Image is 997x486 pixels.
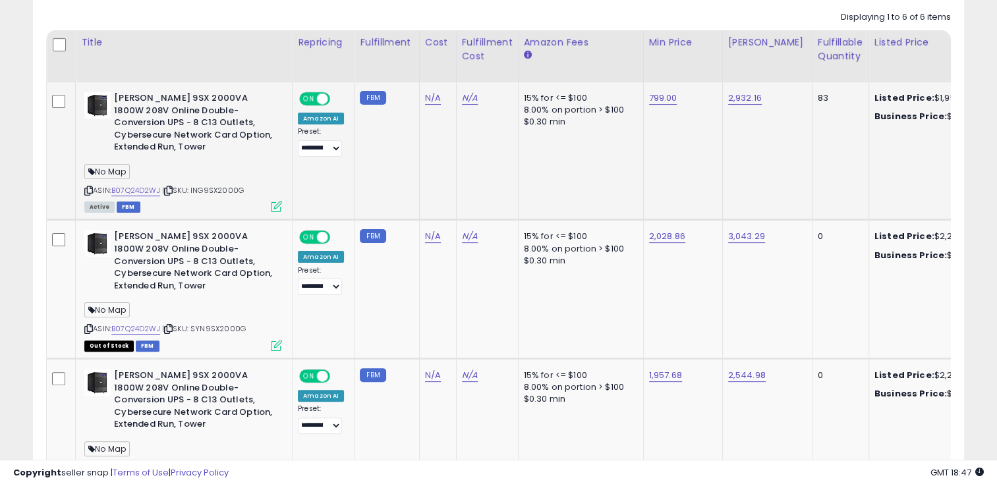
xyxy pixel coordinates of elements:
[728,369,766,382] a: 2,544.98
[818,369,859,381] div: 0
[81,36,287,49] div: Title
[84,230,111,257] img: 41YuaL-oltL._SL40_.jpg
[162,323,246,334] span: | SKU: SYN9SX2000G
[84,164,130,179] span: No Map
[728,36,807,49] div: [PERSON_NAME]
[524,243,633,255] div: 8.00% on portion > $100
[425,92,441,105] a: N/A
[328,94,349,105] span: OFF
[136,340,159,352] span: FBM
[171,466,229,479] a: Privacy Policy
[874,111,984,122] div: $1954.77
[524,381,633,393] div: 8.00% on portion > $100
[84,92,111,119] img: 41YuaL-oltL._SL40_.jpg
[874,230,984,242] div: $2,254.00
[841,11,951,24] div: Displaying 1 to 6 of 6 items
[874,249,947,261] b: Business Price:
[298,127,344,157] div: Preset:
[13,467,229,479] div: seller snap | |
[462,36,513,63] div: Fulfillment Cost
[425,36,451,49] div: Cost
[84,441,130,456] span: No Map
[930,466,984,479] span: 2025-09-9 18:47 GMT
[818,36,863,63] div: Fulfillable Quantity
[524,116,633,128] div: $0.30 min
[874,92,984,104] div: $1,954.77
[425,230,441,243] a: N/A
[874,250,984,261] div: $1954.77
[114,92,274,157] b: [PERSON_NAME] 9SX 2000VA 1800W 208V Online Double-Conversion UPS - 8 C13 Outlets, Cybersecure Net...
[298,251,344,263] div: Amazon AI
[300,371,317,382] span: ON
[874,110,947,122] b: Business Price:
[360,229,385,243] small: FBM
[728,92,762,105] a: 2,932.16
[462,230,478,243] a: N/A
[84,340,134,352] span: All listings that are currently out of stock and unavailable for purchase on Amazon
[524,255,633,267] div: $0.30 min
[298,113,344,124] div: Amazon AI
[298,36,349,49] div: Repricing
[84,92,282,211] div: ASIN:
[728,230,765,243] a: 3,043.29
[162,185,244,196] span: | SKU: ING9SX2000G
[462,92,478,105] a: N/A
[874,36,988,49] div: Listed Price
[524,104,633,116] div: 8.00% on portion > $100
[524,92,633,104] div: 15% for <= $100
[649,369,682,382] a: 1,957.68
[425,369,441,382] a: N/A
[874,230,934,242] b: Listed Price:
[524,49,532,61] small: Amazon Fees.
[328,232,349,243] span: OFF
[874,388,984,400] div: $1954.77
[298,266,344,296] div: Preset:
[300,94,317,105] span: ON
[298,404,344,434] div: Preset:
[300,232,317,243] span: ON
[874,92,934,104] b: Listed Price:
[649,230,685,243] a: 2,028.86
[524,393,633,405] div: $0.30 min
[874,369,984,381] div: $2,254.00
[114,230,274,295] b: [PERSON_NAME] 9SX 2000VA 1800W 208V Online Double-Conversion UPS - 8 C13 Outlets, Cybersecure Net...
[111,323,160,335] a: B07Q24D2WJ
[328,371,349,382] span: OFF
[360,368,385,382] small: FBM
[84,202,115,213] span: All listings currently available for purchase on Amazon
[818,230,859,242] div: 0
[114,369,274,434] b: [PERSON_NAME] 9SX 2000VA 1800W 208V Online Double-Conversion UPS - 8 C13 Outlets, Cybersecure Net...
[649,92,677,105] a: 799.00
[524,230,633,242] div: 15% for <= $100
[111,185,160,196] a: B07Q24D2WJ
[818,92,859,104] div: 83
[360,91,385,105] small: FBM
[84,302,130,317] span: No Map
[13,466,61,479] strong: Copyright
[113,466,169,479] a: Terms of Use
[524,369,633,381] div: 15% for <= $100
[84,230,282,349] div: ASIN:
[524,36,638,49] div: Amazon Fees
[874,387,947,400] b: Business Price:
[360,36,413,49] div: Fulfillment
[84,369,111,396] img: 41YuaL-oltL._SL40_.jpg
[298,390,344,402] div: Amazon AI
[649,36,717,49] div: Min Price
[117,202,140,213] span: FBM
[462,369,478,382] a: N/A
[874,369,934,381] b: Listed Price:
